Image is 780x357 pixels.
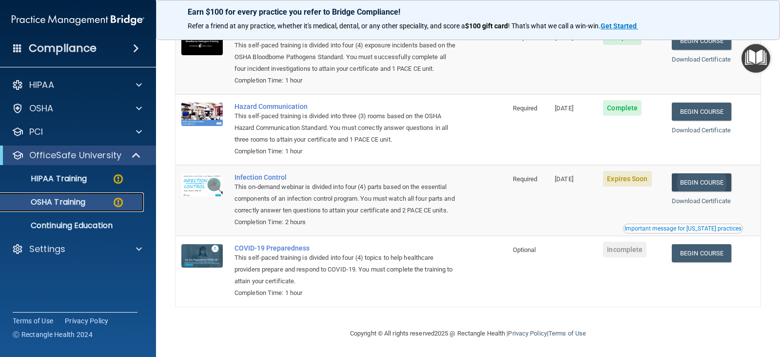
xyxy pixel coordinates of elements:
button: Open Resource Center [741,44,770,73]
a: Download Certificate [672,197,731,205]
a: Infection Control [234,173,458,181]
button: Read this if you are a dental practitioner in the state of CA [623,224,743,233]
p: HIPAA Training [6,174,87,184]
div: This self-paced training is divided into four (4) topics to help healthcare providers prepare and... [234,252,458,287]
p: OSHA [29,103,54,114]
span: Required [513,105,538,112]
img: PMB logo [12,10,144,30]
a: HIPAA [12,79,142,91]
p: Settings [29,243,65,255]
div: Completion Time: 1 hour [234,287,458,299]
span: Required [513,175,538,183]
a: Get Started [601,22,638,30]
span: Optional [513,246,536,253]
p: HIPAA [29,79,54,91]
span: Required [513,34,538,41]
a: COVID-19 Preparedness [234,244,458,252]
span: ! That's what we call a win-win. [508,22,601,30]
a: Terms of Use [13,316,53,326]
span: [DATE] [555,175,573,183]
strong: Get Started [601,22,637,30]
p: Continuing Education [6,221,139,231]
a: Privacy Policy [65,316,109,326]
a: Terms of Use [548,330,586,337]
div: Completion Time: 1 hour [234,146,458,157]
a: Download Certificate [672,126,731,134]
a: OSHA [12,103,142,114]
a: Begin Course [672,103,731,121]
p: OSHA Training [6,197,85,207]
span: Expires Soon [603,171,651,187]
div: This on-demand webinar is divided into four (4) parts based on the essential components of an inf... [234,181,458,216]
div: Copyright © All rights reserved 2025 @ Rectangle Health | | [290,318,646,349]
div: Completion Time: 2 hours [234,216,458,228]
a: Hazard Communication [234,103,458,110]
div: Completion Time: 1 hour [234,75,458,86]
span: Refer a friend at any practice, whether it's medical, dental, or any other speciality, and score a [188,22,465,30]
a: Download Certificate [672,56,731,63]
h4: Compliance [29,42,97,55]
div: This self-paced training is divided into four (4) exposure incidents based on the OSHA Bloodborne... [234,40,458,75]
img: warning-circle.0cc9ac19.png [112,196,124,209]
a: Begin Course [672,173,731,191]
a: PCI [12,126,142,138]
p: Earn $100 for every practice you refer to Bridge Compliance! [188,7,748,17]
a: OfficeSafe University [12,149,141,161]
a: Settings [12,243,142,255]
p: PCI [29,126,43,138]
span: [DATE] [555,34,573,41]
img: warning-circle.0cc9ac19.png [112,173,124,185]
span: Ⓒ Rectangle Health 2024 [13,330,93,339]
span: [DATE] [555,105,573,112]
a: Privacy Policy [508,330,546,337]
strong: $100 gift card [465,22,508,30]
span: Complete [603,100,642,116]
div: This self-paced training is divided into three (3) rooms based on the OSHA Hazard Communication S... [234,110,458,146]
a: Begin Course [672,32,731,50]
span: Incomplete [603,242,646,257]
div: Important message for [US_STATE] practices [624,226,741,231]
a: Begin Course [672,244,731,262]
p: OfficeSafe University [29,149,121,161]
